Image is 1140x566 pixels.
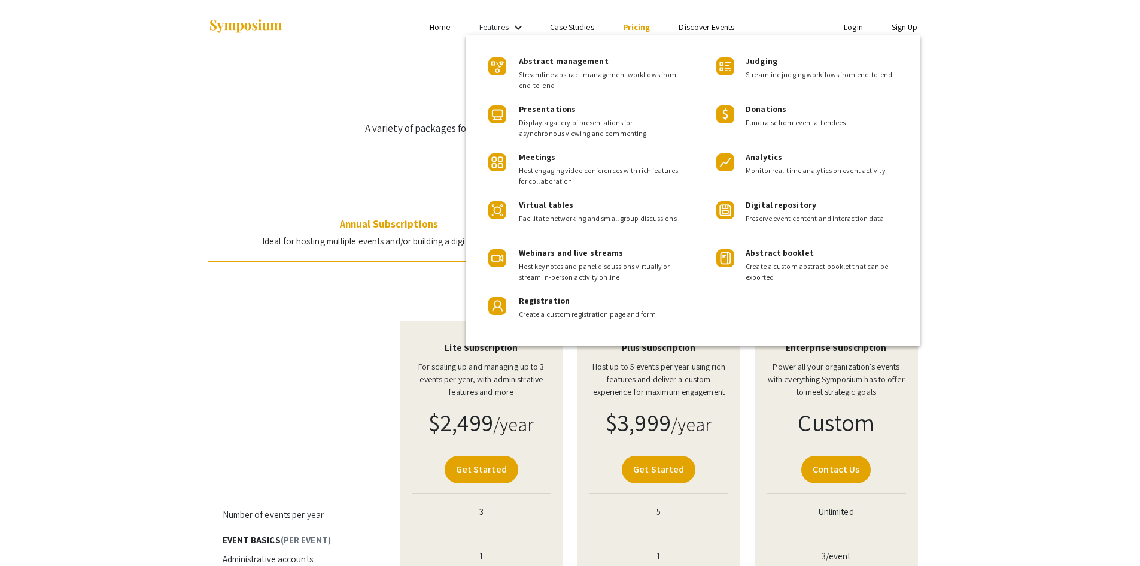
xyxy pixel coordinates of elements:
span: Webinars and live streams [519,247,624,258]
span: Host keynotes and panel discussions virtually or stream in-person activity online [519,261,680,283]
img: Product Icon [716,57,734,75]
span: Judging [746,56,777,66]
span: Fundraise from event attendees [746,117,902,128]
span: Create a custom registration page and form [519,309,680,320]
img: Product Icon [488,153,506,171]
span: Virtual tables [519,199,573,210]
span: Registration [519,295,570,306]
span: Meetings [519,152,556,162]
img: Product Icon [716,105,734,123]
span: Presentations [519,104,576,114]
span: Preserve event content and interaction data [746,213,902,224]
img: Product Icon [488,249,506,267]
span: Display a gallery of presentations for asynchronous viewing and commenting [519,117,680,139]
span: Digital repository [746,199,816,210]
span: Abstract booklet [746,247,814,258]
img: Product Icon [716,201,734,219]
img: Product Icon [716,153,734,171]
span: Streamline judging workflows from end-to-end [746,69,902,80]
span: Abstract management [519,56,609,66]
span: Facilitate networking and small group discussions [519,213,680,224]
img: Product Icon [716,249,734,267]
img: Product Icon [488,105,506,123]
span: Create a custom abstract booklet that can be exported [746,261,902,283]
span: Monitor real-time analytics on event activity [746,165,902,176]
img: Product Icon [488,201,506,219]
span: Donations [746,104,786,114]
span: Analytics [746,152,782,162]
img: Product Icon [488,297,506,315]
span: Streamline abstract management workflows from end-to-end [519,69,680,91]
span: Host engaging video conferences with rich features for collaboration [519,165,680,187]
img: Product Icon [488,57,506,75]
